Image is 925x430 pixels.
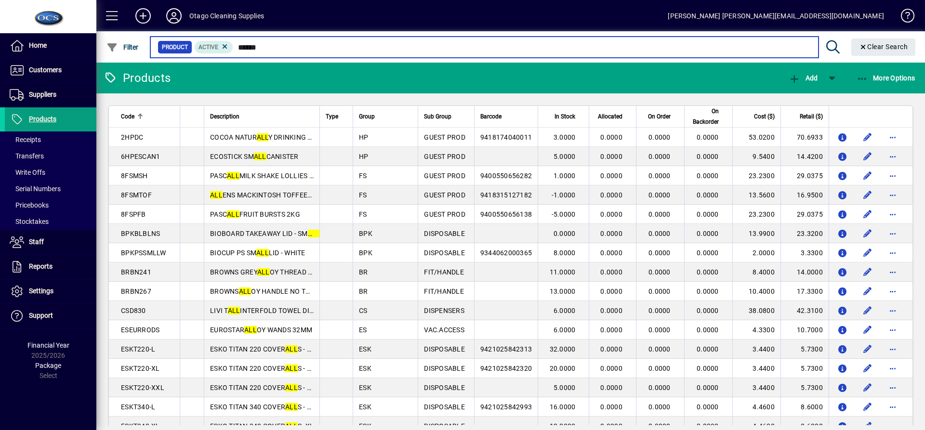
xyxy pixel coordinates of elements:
[732,301,780,320] td: 38.0800
[885,130,900,145] button: More options
[308,230,320,237] em: ALL
[600,403,622,411] span: 0.0000
[600,345,622,353] span: 0.0000
[780,262,829,282] td: 14.0000
[600,153,622,160] span: 0.0000
[860,130,875,145] button: Edit
[697,384,719,391] span: 0.0000
[554,307,576,314] span: 6.0000
[359,230,372,237] span: BPK
[648,133,671,141] span: 0.0000
[697,365,719,372] span: 0.0000
[10,152,44,160] span: Transfers
[424,210,465,218] span: GUEST PROD
[648,365,671,372] span: 0.0000
[648,210,671,218] span: 0.0000
[424,326,464,334] span: VAC.ACCESS
[210,249,305,257] span: BIOCUP PS SM LID - WHITE
[789,74,818,82] span: Add
[754,111,775,122] span: Cost ($)
[554,133,576,141] span: 3.0000
[598,111,622,122] span: Allocated
[554,249,576,257] span: 8.0000
[359,307,368,314] span: CS
[860,322,875,338] button: Edit
[359,111,375,122] span: Group
[195,41,233,53] mat-chip: Activation Status: Active
[162,42,188,52] span: Product
[885,226,900,241] button: More options
[359,345,371,353] span: ESK
[732,243,780,262] td: 2.0000
[359,210,367,218] span: FS
[5,230,96,254] a: Staff
[600,326,622,334] span: 0.0000
[480,365,532,372] span: 9421025842320
[480,345,532,353] span: 9421025842313
[690,106,727,127] div: On Backorder
[210,111,314,122] div: Description
[550,365,576,372] span: 20.0000
[552,191,576,199] span: -1.0000
[210,307,339,314] span: LIVI T INTERFOLD TOWEL DISPENSER
[359,403,371,411] span: ESK
[480,191,532,199] span: 9418315127182
[885,303,900,318] button: More options
[885,168,900,183] button: More options
[359,172,367,180] span: FS
[697,249,719,257] span: 0.0000
[600,287,622,295] span: 0.0000
[642,111,679,122] div: On Order
[860,341,875,357] button: Edit
[732,147,780,166] td: 9.5400
[189,8,264,24] div: Otago Cleaning Supplies
[359,268,368,276] span: BR
[550,403,576,411] span: 16.0000
[600,365,622,372] span: 0.0000
[29,115,56,123] span: Products
[359,153,369,160] span: HP
[29,41,47,49] span: Home
[648,191,671,199] span: 0.0000
[359,191,367,199] span: FS
[239,287,251,295] em: ALL
[600,249,622,257] span: 0.0000
[424,345,465,353] span: DISPOSABLE
[697,326,719,334] span: 0.0000
[285,384,298,391] em: ALL
[648,230,671,237] span: 0.0000
[600,268,622,276] span: 0.0000
[121,191,152,199] span: 8FSMTOF
[885,380,900,395] button: More options
[648,153,671,160] span: 0.0000
[732,339,780,359] td: 3.4400
[885,187,900,203] button: More options
[648,287,671,295] span: 0.0000
[27,341,69,349] span: Financial Year
[5,181,96,197] a: Serial Numbers
[29,312,53,319] span: Support
[600,191,622,199] span: 0.0000
[555,111,575,122] span: In Stock
[424,111,451,122] span: Sub Group
[860,149,875,164] button: Edit
[10,169,45,176] span: Write Offs
[648,172,671,180] span: 0.0000
[648,249,671,257] span: 0.0000
[885,341,900,357] button: More options
[359,326,367,334] span: ES
[732,320,780,339] td: 4.3300
[424,153,465,160] span: GUEST PROD
[5,197,96,213] a: Pricebooks
[210,172,322,180] span: PASC MILK SHAKE LOLLIES 2KG
[780,243,829,262] td: 3.3300
[851,39,916,56] button: Clear
[10,201,49,209] span: Pricebooks
[424,384,465,391] span: DISPOSABLE
[732,378,780,397] td: 3.4400
[697,422,719,430] span: 0.0000
[554,230,576,237] span: 0.0000
[227,210,239,218] em: ALL
[424,230,465,237] span: DISPOSABLE
[600,422,622,430] span: 0.0000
